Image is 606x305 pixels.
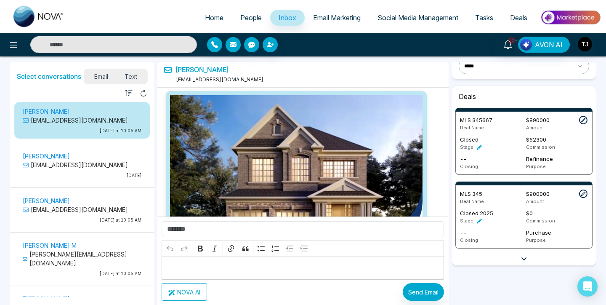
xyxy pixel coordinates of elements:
img: Lead Flow [520,39,532,51]
a: Home [197,10,232,26]
img: User Avatar [578,37,592,51]
span: Commission [526,218,555,224]
p: [PERSON_NAME] [23,152,141,161]
span: Stage [460,218,473,224]
span: [EMAIL_ADDRESS][DOMAIN_NAME] [174,76,263,83]
p: [DATE] at 10:05 AM [23,270,141,277]
p: [DATE] at 10:05 AM [23,128,141,134]
p: [EMAIL_ADDRESS][DOMAIN_NAME] [23,116,141,125]
img: Market-place.gif [540,8,601,27]
button: Send Email [403,283,444,301]
span: Closed [460,136,478,143]
p: [EMAIL_ADDRESS][DOMAIN_NAME] [23,205,141,214]
a: 10+ [498,37,518,51]
span: MLS 345 [460,190,482,197]
button: AVON AI [518,37,570,53]
a: People [232,10,270,26]
h5: Select conversations [17,72,81,80]
span: Amount [526,198,544,204]
span: AVON AI [535,40,563,50]
span: Purchase [526,229,551,236]
h6: Deals [455,89,593,104]
div: Editor editing area: main [162,257,444,280]
a: Email Marketing [305,10,369,26]
span: Stage [460,144,473,150]
span: Email Marketing [313,13,361,22]
span: Inbox [279,13,296,22]
p: [PERSON_NAME] M [23,241,141,250]
p: [DATE] [23,172,141,179]
button: NOVA AI [162,283,207,301]
span: 10+ [508,37,516,44]
span: Deal Name [460,125,484,131]
p: [PERSON_NAME] [23,294,141,303]
a: Deals [502,10,536,26]
span: Refinance [526,155,553,162]
span: $0 [526,210,533,217]
span: Amount [526,125,544,131]
span: MLS 345667 [460,117,492,123]
span: $890000 [526,117,550,123]
a: Tasks [467,10,502,26]
span: Home [205,13,223,22]
span: Deal Name [460,198,484,204]
span: Purpose [526,237,546,243]
a: Inbox [270,10,305,26]
span: Deals [510,13,527,22]
span: Commission [526,144,555,150]
span: Purpose [526,163,546,169]
img: Nova CRM Logo [13,6,64,27]
div: Editor toolbar [162,241,444,257]
p: [PERSON_NAME] [23,196,141,205]
p: [DATE] at 10:05 AM [23,217,141,223]
span: Text [117,71,146,82]
a: [PERSON_NAME] [175,66,229,74]
span: -- [460,229,467,236]
p: [EMAIL_ADDRESS][DOMAIN_NAME] [23,161,141,169]
span: Email [86,71,117,82]
span: People [240,13,262,22]
a: Social Media Management [369,10,467,26]
div: Open Intercom Messenger [577,276,598,297]
p: [PERSON_NAME] [23,107,141,116]
span: -- [460,155,467,162]
span: Tasks [475,13,493,22]
span: Closing [460,163,478,169]
span: Closed 2025 [460,210,493,217]
span: Closing [460,237,478,243]
p: [PERSON_NAME][EMAIL_ADDRESS][DOMAIN_NAME] [23,250,141,268]
span: $900000 [526,190,550,197]
span: $62300 [526,136,546,143]
span: Social Media Management [377,13,458,22]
